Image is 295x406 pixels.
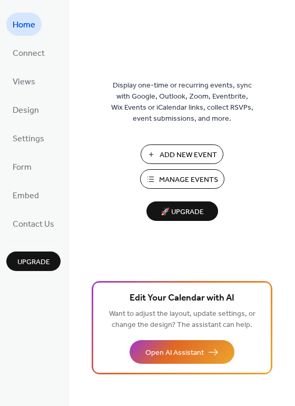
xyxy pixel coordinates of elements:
span: Display one-time or recurring events, sync with Google, Outlook, Zoom, Eventbrite, Wix Events or ... [111,80,253,124]
a: Home [6,13,42,36]
button: Open AI Assistant [130,340,234,364]
button: Upgrade [6,252,61,271]
span: Want to adjust the layout, update settings, or change the design? The assistant can help. [109,307,255,332]
span: Design [13,102,39,119]
a: Design [6,98,45,121]
button: Manage Events [140,169,224,189]
span: Form [13,159,32,176]
a: Connect [6,41,51,64]
button: 🚀 Upgrade [146,201,218,221]
span: Edit Your Calendar with AI [130,291,234,306]
span: Connect [13,45,45,62]
a: Views [6,70,42,93]
span: 🚀 Upgrade [153,205,212,219]
span: Contact Us [13,216,54,233]
span: Embed [13,188,39,205]
a: Contact Us [6,212,61,235]
span: Manage Events [159,175,218,186]
span: Settings [13,131,44,148]
a: Embed [6,183,45,207]
span: Open AI Assistant [145,347,204,359]
a: Settings [6,127,51,150]
span: Upgrade [17,257,50,268]
span: Home [13,17,35,34]
button: Add New Event [141,144,223,164]
span: Views [13,74,35,91]
a: Form [6,155,38,178]
span: Add New Event [160,150,217,161]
